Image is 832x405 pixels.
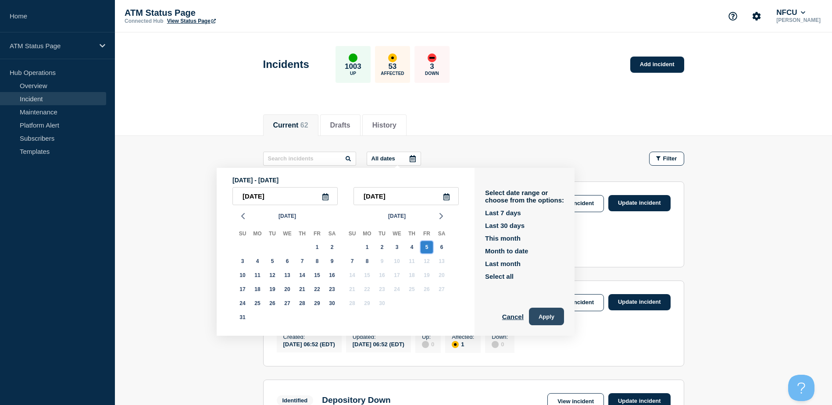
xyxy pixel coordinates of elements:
div: Thursday, Aug 7, 2025 [296,255,308,267]
div: Friday, Aug 1, 2025 [311,241,323,253]
button: Last month [485,260,521,267]
div: Fr [419,229,434,240]
div: up [349,53,357,62]
div: Friday, Sep 12, 2025 [421,255,433,267]
button: Current 62 [273,121,308,129]
div: Thursday, Aug 14, 2025 [296,269,308,281]
div: Tu [375,229,389,240]
button: Last 7 days [485,209,521,217]
div: Sunday, Aug 10, 2025 [236,269,249,281]
a: Add incident [630,57,684,73]
div: Th [404,229,419,240]
div: Wednesday, Sep 10, 2025 [391,255,403,267]
div: affected [452,341,459,348]
div: We [280,229,295,240]
div: Thursday, Aug 28, 2025 [296,297,308,309]
div: Monday, Aug 11, 2025 [251,269,264,281]
div: Wednesday, Aug 27, 2025 [281,297,293,309]
div: Friday, Sep 5, 2025 [421,241,433,253]
div: Thursday, Sep 18, 2025 [406,269,418,281]
div: Tuesday, Aug 12, 2025 [266,269,279,281]
div: Saturday, Aug 9, 2025 [326,255,338,267]
a: View incident [547,195,604,212]
p: Affected : [452,334,474,340]
div: Sa [434,229,449,240]
button: [DATE] [275,210,300,223]
button: Filter [649,152,684,166]
div: Sunday, Aug 17, 2025 [236,283,249,295]
h3: Depository Down [322,395,390,405]
div: We [389,229,404,240]
p: Down : [492,334,508,340]
p: 1003 [345,62,361,71]
span: Filter [663,155,677,162]
div: 1 [452,340,474,348]
span: [DATE] [388,210,406,223]
div: [DATE] 06:52 (EDT) [283,340,335,348]
div: Monday, Sep 15, 2025 [361,269,373,281]
div: Thursday, Sep 4, 2025 [406,241,418,253]
div: Saturday, Aug 16, 2025 [326,269,338,281]
button: Select all [485,273,514,280]
div: Tuesday, Sep 30, 2025 [376,297,388,309]
div: Friday, Aug 29, 2025 [311,297,323,309]
p: 3 [430,62,434,71]
div: Wednesday, Sep 3, 2025 [391,241,403,253]
div: Friday, Sep 19, 2025 [421,269,433,281]
div: 0 [492,340,508,348]
div: Monday, Sep 22, 2025 [361,283,373,295]
div: 0 [422,340,434,348]
div: Tuesday, Aug 26, 2025 [266,297,279,309]
h1: Incidents [263,58,309,71]
div: Fr [310,229,325,240]
p: ATM Status Page [125,8,300,18]
div: Wednesday, Sep 17, 2025 [391,269,403,281]
button: History [372,121,396,129]
div: Sunday, Sep 14, 2025 [346,269,358,281]
div: Tu [265,229,280,240]
a: View Status Page [167,18,216,24]
p: 53 [388,62,396,71]
div: Monday, Sep 29, 2025 [361,297,373,309]
div: Monday, Sep 8, 2025 [361,255,373,267]
p: Affected [381,71,404,76]
button: Cancel [502,308,524,325]
button: Support [724,7,742,25]
div: Tuesday, Aug 19, 2025 [266,283,279,295]
div: down [428,53,436,62]
div: Friday, Aug 8, 2025 [311,255,323,267]
div: Friday, Aug 15, 2025 [311,269,323,281]
button: Apply [529,308,564,325]
div: Sunday, Aug 31, 2025 [236,311,249,323]
div: Tuesday, Sep 9, 2025 [376,255,388,267]
p: [DATE] - [DATE] [232,177,459,184]
div: affected [388,53,397,62]
div: Sunday, Aug 3, 2025 [236,255,249,267]
p: Updated : [353,334,404,340]
p: Up : [422,334,434,340]
input: YYYY-MM-DD [354,187,459,205]
div: Sunday, Sep 7, 2025 [346,255,358,267]
div: Saturday, Sep 27, 2025 [436,283,448,295]
div: Tuesday, Aug 5, 2025 [266,255,279,267]
div: Friday, Aug 22, 2025 [311,283,323,295]
p: All dates [371,155,395,162]
div: Thursday, Aug 21, 2025 [296,283,308,295]
p: ATM Status Page [10,42,94,50]
input: YYYY-MM-DD [232,187,338,205]
div: Wednesday, Sep 24, 2025 [391,283,403,295]
button: NFCU [775,8,807,17]
iframe: Help Scout Beacon - Open [788,375,814,401]
p: Up [350,71,356,76]
div: Th [295,229,310,240]
div: Saturday, Sep 20, 2025 [436,269,448,281]
div: Sunday, Aug 24, 2025 [236,297,249,309]
p: Connected Hub [125,18,164,24]
div: Tuesday, Sep 16, 2025 [376,269,388,281]
div: Sunday, Sep 28, 2025 [346,297,358,309]
a: Update incident [608,195,671,211]
button: [DATE] [385,210,409,223]
div: Tuesday, Sep 23, 2025 [376,283,388,295]
div: disabled [422,341,429,348]
button: Month to date [485,247,528,255]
